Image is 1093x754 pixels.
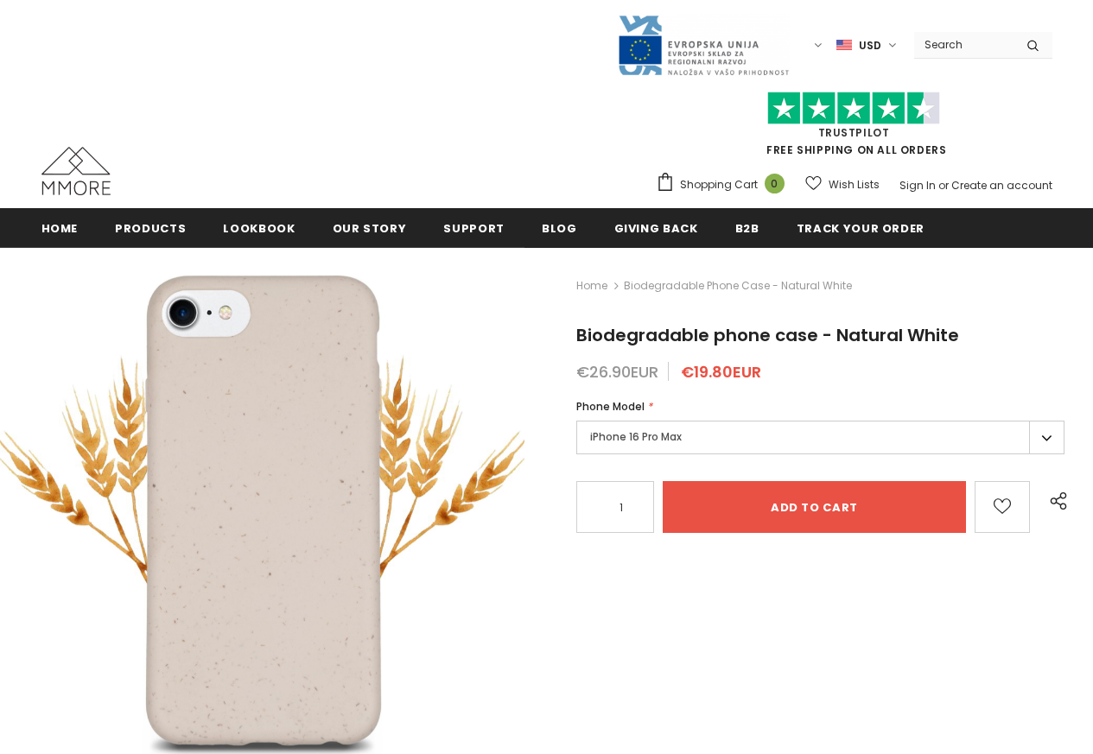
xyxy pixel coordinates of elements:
span: Wish Lists [829,176,880,193]
span: Phone Model [576,399,645,414]
img: MMORE Cases [41,147,111,195]
a: Create an account [951,178,1052,193]
a: Track your order [797,208,925,247]
label: iPhone 16 Pro Max [576,421,1064,454]
span: Products [115,220,186,237]
span: or [938,178,949,193]
a: support [443,208,505,247]
span: support [443,220,505,237]
span: USD [859,37,881,54]
a: Giving back [614,208,698,247]
span: Lookbook [223,220,295,237]
span: 0 [765,174,785,193]
span: Shopping Cart [680,176,758,193]
span: €26.90EUR [576,361,658,383]
a: B2B [735,208,759,247]
span: Blog [542,220,577,237]
img: Trust Pilot Stars [767,92,940,125]
a: Shopping Cart 0 [656,172,793,198]
a: Our Story [333,208,407,247]
img: USD [836,38,852,53]
span: FREE SHIPPING ON ALL ORDERS [656,99,1052,157]
a: Home [576,276,607,296]
a: Javni Razpis [617,37,790,52]
span: €19.80EUR [681,361,761,383]
img: Javni Razpis [617,14,790,77]
a: Trustpilot [818,125,890,140]
span: Biodegradable phone case - Natural White [624,276,852,296]
span: Giving back [614,220,698,237]
a: Lookbook [223,208,295,247]
a: Blog [542,208,577,247]
input: Search Site [914,32,1014,57]
a: Wish Lists [805,169,880,200]
span: Biodegradable phone case - Natural White [576,323,959,347]
input: Add to cart [663,481,966,533]
span: B2B [735,220,759,237]
a: Products [115,208,186,247]
a: Sign In [899,178,936,193]
span: Home [41,220,79,237]
span: Our Story [333,220,407,237]
a: Home [41,208,79,247]
span: Track your order [797,220,925,237]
